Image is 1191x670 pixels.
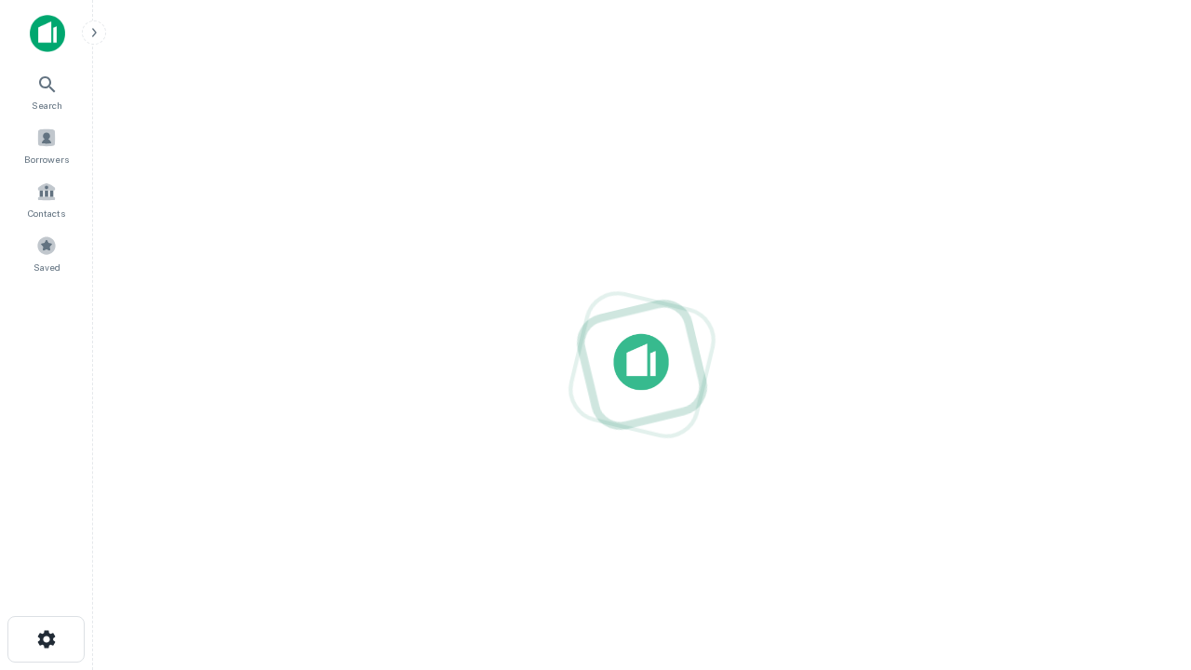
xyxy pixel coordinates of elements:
span: Borrowers [24,152,69,167]
span: Contacts [28,206,65,221]
span: Search [32,98,62,113]
img: capitalize-icon.png [30,15,65,52]
a: Contacts [6,174,87,224]
span: Saved [33,260,60,275]
a: Saved [6,228,87,278]
a: Search [6,66,87,116]
iframe: Chat Widget [1098,521,1191,610]
a: Borrowers [6,120,87,170]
